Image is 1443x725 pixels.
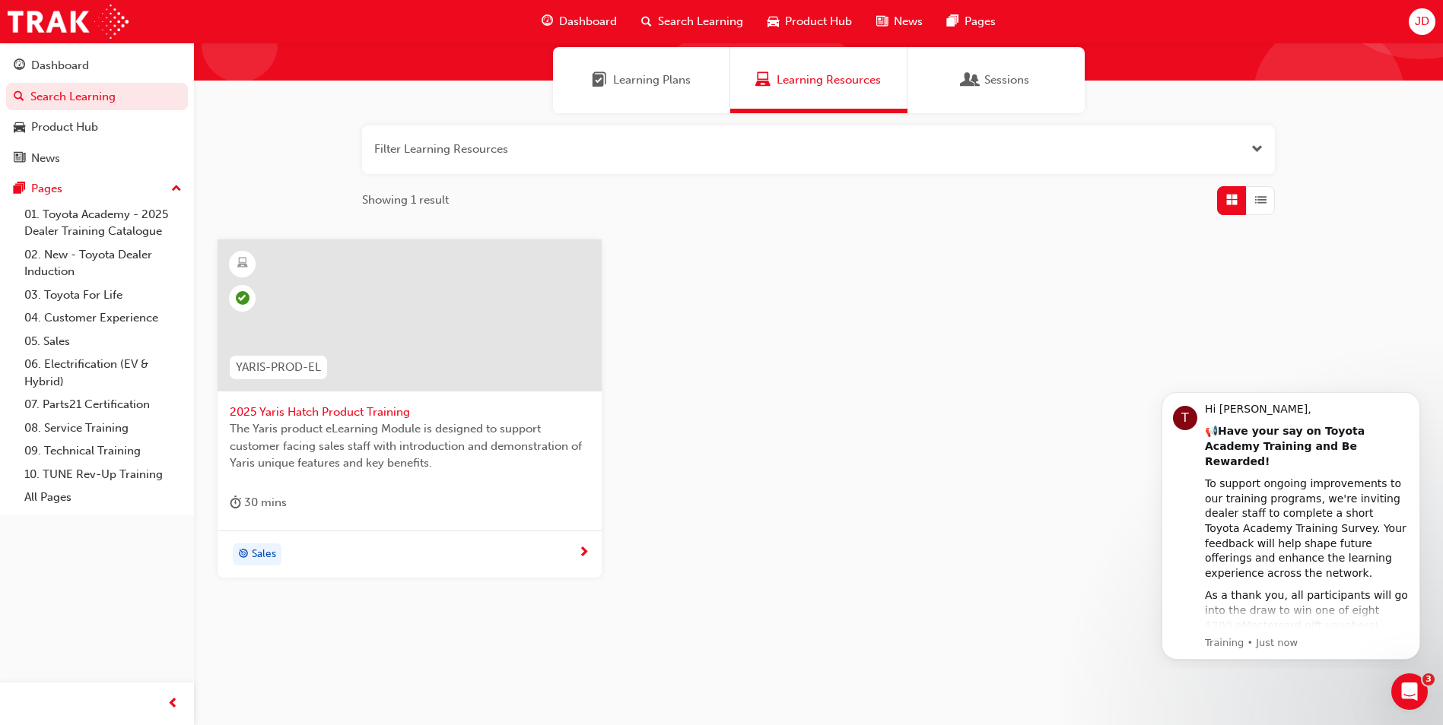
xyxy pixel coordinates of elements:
a: 05. Sales [18,330,188,353]
div: 30 mins [230,493,287,512]
span: Sales [252,546,276,563]
a: 10. TUNE Rev-Up Training [18,463,188,486]
button: DashboardSearch LearningProduct HubNews [6,49,188,175]
a: Search Learning [6,83,188,111]
button: JD [1409,8,1435,35]
span: target-icon [238,545,249,565]
button: Pages [6,175,188,203]
span: Learning Plans [613,71,691,89]
span: search-icon [14,90,24,104]
span: next-icon [578,546,590,560]
span: prev-icon [167,695,179,714]
span: Learning Resources [777,71,881,89]
a: 06. Electrification (EV & Hybrid) [18,353,188,393]
span: guage-icon [14,59,25,73]
span: News [894,13,923,30]
iframe: Intercom notifications message [1139,378,1443,669]
a: 07. Parts21 Certification [18,393,188,416]
span: pages-icon [14,182,25,196]
a: YARIS-PROD-EL2025 Yaris Hatch Product TrainingThe Yaris product eLearning Module is designed to s... [218,239,602,578]
a: news-iconNews [864,6,935,37]
span: Sessions [963,71,978,89]
span: learningResourceType_ELEARNING-icon [237,254,248,274]
span: pages-icon [947,12,958,31]
a: 02. New - Toyota Dealer Induction [18,243,188,283]
span: Pages [965,13,996,30]
a: car-iconProduct Hub [755,6,864,37]
a: pages-iconPages [935,6,1008,37]
span: JD [1415,13,1429,30]
a: Learning PlansLearning Plans [553,47,730,113]
span: Showing 1 result [362,192,449,209]
span: Learning Resources [755,71,771,89]
div: News [31,150,60,167]
a: Product Hub [6,113,188,141]
div: Product Hub [31,119,98,136]
button: Open the filter [1251,141,1263,158]
span: Dashboard [559,13,617,30]
div: Dashboard [31,57,89,74]
span: The Yaris product eLearning Module is designed to support customer facing sales staff with introd... [230,420,590,472]
span: Grid [1226,192,1238,209]
span: Search Learning [658,13,743,30]
a: 09. Technical Training [18,439,188,463]
span: guage-icon [542,12,553,31]
a: News [6,144,188,173]
span: Sessions [984,71,1029,89]
a: 04. Customer Experience [18,306,188,330]
a: 01. Toyota Academy - 2025 Dealer Training Catalogue [18,203,188,243]
img: Trak [8,5,129,39]
span: Learning Plans [592,71,607,89]
a: All Pages [18,486,188,509]
a: guage-iconDashboard [529,6,629,37]
span: learningRecordVerb_PASS-icon [236,291,250,305]
span: car-icon [14,121,25,135]
a: 03. Toyota For Life [18,283,188,307]
a: Dashboard [6,52,188,80]
a: 08. Service Training [18,416,188,440]
span: up-icon [171,179,182,199]
span: news-icon [14,152,25,166]
span: search-icon [641,12,652,31]
span: Product Hub [785,13,852,30]
span: car-icon [768,12,779,31]
span: news-icon [876,12,888,31]
iframe: Intercom live chat [1391,673,1428,710]
a: Learning ResourcesLearning Resources [730,47,907,113]
span: duration-icon [230,493,241,512]
a: search-iconSearch Learning [629,6,755,37]
a: SessionsSessions [907,47,1085,113]
span: YARIS-PROD-EL [236,359,321,376]
span: 2025 Yaris Hatch Product Training [230,404,590,421]
span: List [1255,192,1267,209]
span: 3 [1422,673,1435,685]
div: Pages [31,180,62,198]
